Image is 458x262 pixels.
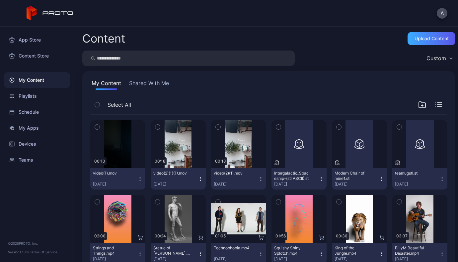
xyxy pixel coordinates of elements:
div: [DATE] [274,256,319,262]
div: [DATE] [153,182,198,187]
a: Terms Of Service [30,250,57,254]
button: Intergalactic_Spaceship-(stl ASCII).stl[DATE] [271,168,327,190]
div: BillyM Beautiful Disaster.mp4 [395,245,431,256]
div: [DATE] [335,256,379,262]
a: Playlists [4,88,70,104]
div: [DATE] [214,182,258,187]
a: App Store [4,32,70,48]
div: [DATE] [93,256,137,262]
div: [DATE] [274,182,319,187]
span: Version 1.13.1 • [8,250,30,254]
button: video(2)(1).mov[DATE] [211,168,266,190]
button: A [437,8,447,19]
div: Content [82,33,125,44]
span: Select All [108,101,131,109]
button: Modern Chair of mine1.stl[DATE] [332,168,387,190]
button: Shared With Me [128,79,170,90]
a: Teams [4,152,70,168]
div: © 2025 PROTO, Inc. [8,241,66,246]
div: video(2)(1)(1).mov [153,171,190,176]
a: My Content [4,72,70,88]
button: Upload Content [408,32,455,45]
div: Upload Content [415,36,449,41]
div: Technophobia.mp4 [214,245,250,251]
div: Strings and Things.mp4 [93,245,129,256]
button: teamugstl.stl[DATE] [392,168,447,190]
button: My Content [90,79,122,90]
div: Statue of David.mp4 [153,245,190,256]
a: Schedule [4,104,70,120]
div: Squishy Shiny Splotch.mp4 [274,245,311,256]
button: Custom [423,51,455,66]
div: [DATE] [93,182,137,187]
div: [DATE] [214,256,258,262]
div: [DATE] [335,182,379,187]
div: Intergalactic_Spaceship-(stl ASCII).stl [274,171,311,181]
div: [DATE] [395,182,439,187]
a: My Apps [4,120,70,136]
div: King of the Jungle.mp4 [335,245,371,256]
a: Devices [4,136,70,152]
div: video(1).mov [93,171,129,176]
div: [DATE] [395,256,439,262]
div: [DATE] [153,256,198,262]
a: Content Store [4,48,70,64]
button: video(1).mov[DATE] [90,168,145,190]
button: video(2)(1)(1).mov[DATE] [151,168,206,190]
div: teamugstl.stl [395,171,431,176]
div: Custom [426,55,446,62]
div: video(2)(1).mov [214,171,250,176]
div: Modern Chair of mine1.stl [335,171,371,181]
